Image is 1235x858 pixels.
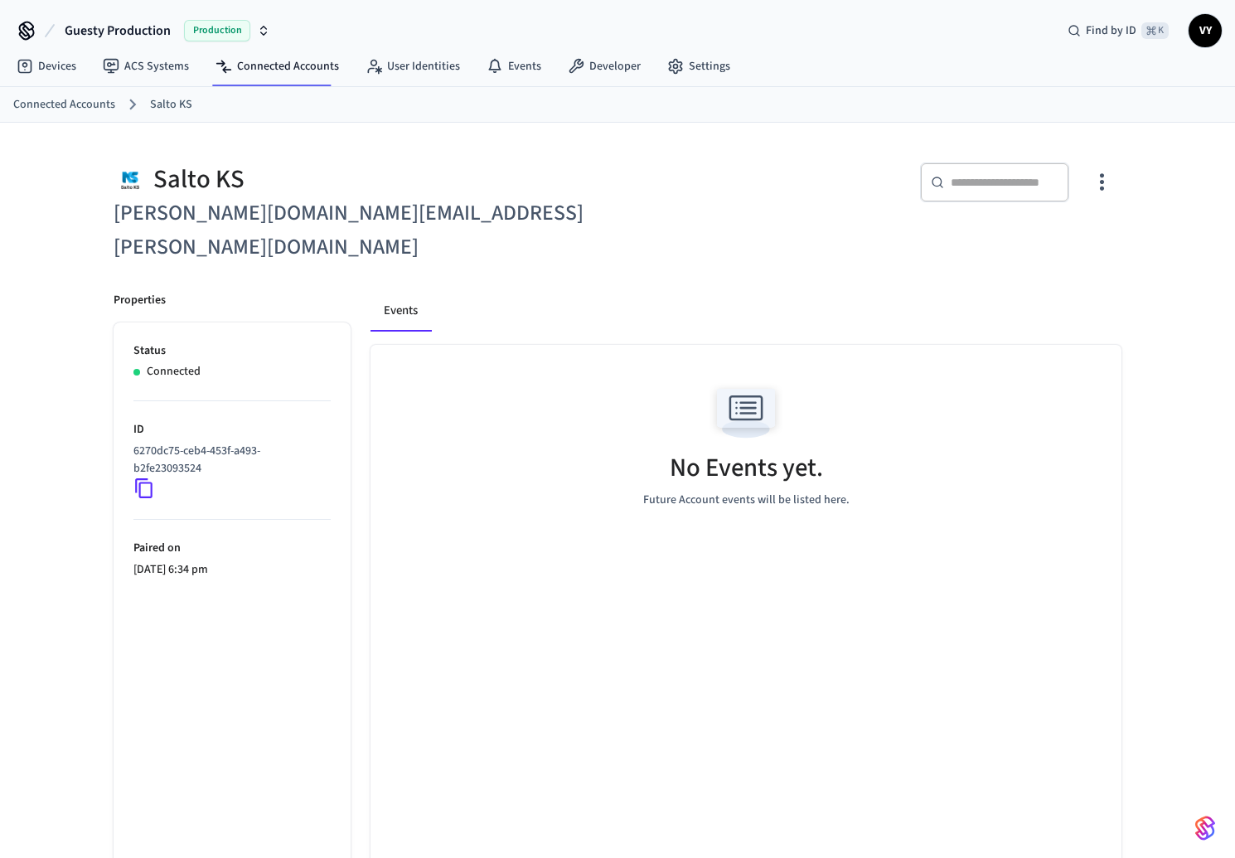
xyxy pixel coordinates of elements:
[133,421,331,439] p: ID
[370,292,431,332] button: Events
[133,540,331,557] p: Paired on
[654,51,743,81] a: Settings
[1054,16,1182,46] div: Find by ID⌘ K
[13,96,115,114] a: Connected Accounts
[473,51,555,81] a: Events
[1141,22,1169,39] span: ⌘ K
[643,492,850,509] p: Future Account events will be listed here.
[1189,14,1222,47] button: VY
[1195,815,1215,841] img: SeamLogoGradient.69752ec5.svg
[150,96,192,114] a: Salto KS
[147,363,201,381] p: Connected
[90,51,202,81] a: ACS Systems
[709,378,783,448] img: Events Empty State
[114,162,608,196] div: Salto KS
[133,561,331,579] p: [DATE] 6:34 pm
[1190,16,1220,46] span: VY
[65,21,171,41] span: Guesty Production
[555,51,654,81] a: Developer
[133,443,324,477] p: 6270dc75-ceb4-453f-a493-b2fe23093524
[202,51,352,81] a: Connected Accounts
[114,162,147,196] img: Salto KS Logo
[184,20,250,41] span: Production
[352,51,473,81] a: User Identities
[133,342,331,360] p: Status
[114,292,166,309] p: Properties
[114,196,608,264] h6: [PERSON_NAME][DOMAIN_NAME][EMAIL_ADDRESS][PERSON_NAME][DOMAIN_NAME]
[670,451,823,485] h5: No Events yet.
[3,51,90,81] a: Devices
[1086,22,1136,39] span: Find by ID
[370,292,1121,332] div: connected account tabs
